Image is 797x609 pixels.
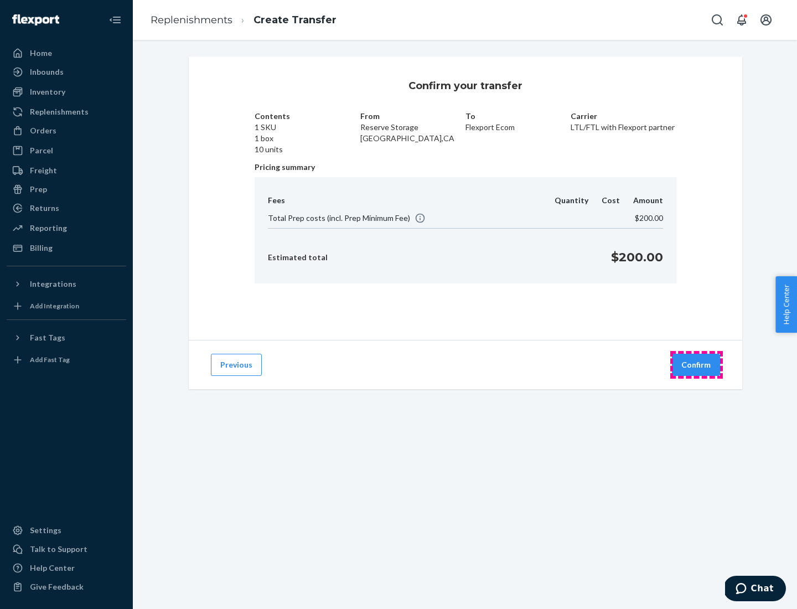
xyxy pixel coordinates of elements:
[7,540,126,558] button: Talk to Support
[30,301,79,311] div: Add Integration
[620,195,663,210] th: Amount
[7,239,126,257] a: Billing
[571,111,676,155] div: LTL/FTL with Flexport partner
[104,9,126,31] button: Close Navigation
[30,223,67,234] div: Reporting
[30,48,52,59] div: Home
[7,142,126,159] a: Parcel
[7,103,126,121] a: Replenishments
[465,111,571,155] div: Flexport Ecom
[7,122,126,140] a: Orders
[30,145,53,156] div: Parcel
[7,199,126,217] a: Returns
[571,111,676,122] p: Carrier
[30,184,47,195] div: Prep
[706,9,728,31] button: Open Search Box
[30,86,65,97] div: Inventory
[255,162,676,173] p: Pricing summary
[30,242,53,254] div: Billing
[30,544,87,555] div: Talk to Support
[255,111,360,155] div: 1 SKU 1 box 10 units
[775,276,797,333] button: Help Center
[151,14,232,26] a: Replenishments
[30,562,75,574] div: Help Center
[7,329,126,347] button: Fast Tags
[541,195,588,210] th: Quantity
[7,63,126,81] a: Inbounds
[255,111,360,122] p: Contents
[360,111,465,122] p: From
[142,4,345,37] ol: breadcrumbs
[635,213,663,223] span: $200.00
[7,522,126,539] a: Settings
[465,111,571,122] p: To
[408,79,522,93] h3: Confirm your transfer
[360,111,465,155] div: Reserve Storage [GEOGRAPHIC_DATA] , CA
[30,525,61,536] div: Settings
[7,578,126,596] button: Give Feedback
[30,581,84,592] div: Give Feedback
[7,559,126,577] a: Help Center
[30,66,64,78] div: Inbounds
[30,203,59,214] div: Returns
[7,297,126,315] a: Add Integration
[30,165,57,176] div: Freight
[7,180,126,198] a: Prep
[672,354,720,376] button: Confirm
[30,125,56,136] div: Orders
[12,14,59,25] img: Flexport logo
[30,355,70,364] div: Add Fast Tag
[211,354,262,376] button: Previous
[7,162,126,179] a: Freight
[30,106,89,117] div: Replenishments
[725,576,786,603] iframe: Opens a widget where you can chat to one of our agents
[611,249,663,266] p: $200.00
[253,14,337,26] a: Create Transfer
[731,9,753,31] button: Open notifications
[7,219,126,237] a: Reporting
[268,252,328,263] p: Estimated total
[7,83,126,101] a: Inventory
[268,213,410,224] span: Total Prep costs (incl. Prep Minimum Fee)
[30,278,76,290] div: Integrations
[7,275,126,293] button: Integrations
[7,44,126,62] a: Home
[268,195,541,210] th: Fees
[30,332,65,343] div: Fast Tags
[7,351,126,369] a: Add Fast Tag
[588,195,620,210] th: Cost
[755,9,777,31] button: Open account menu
